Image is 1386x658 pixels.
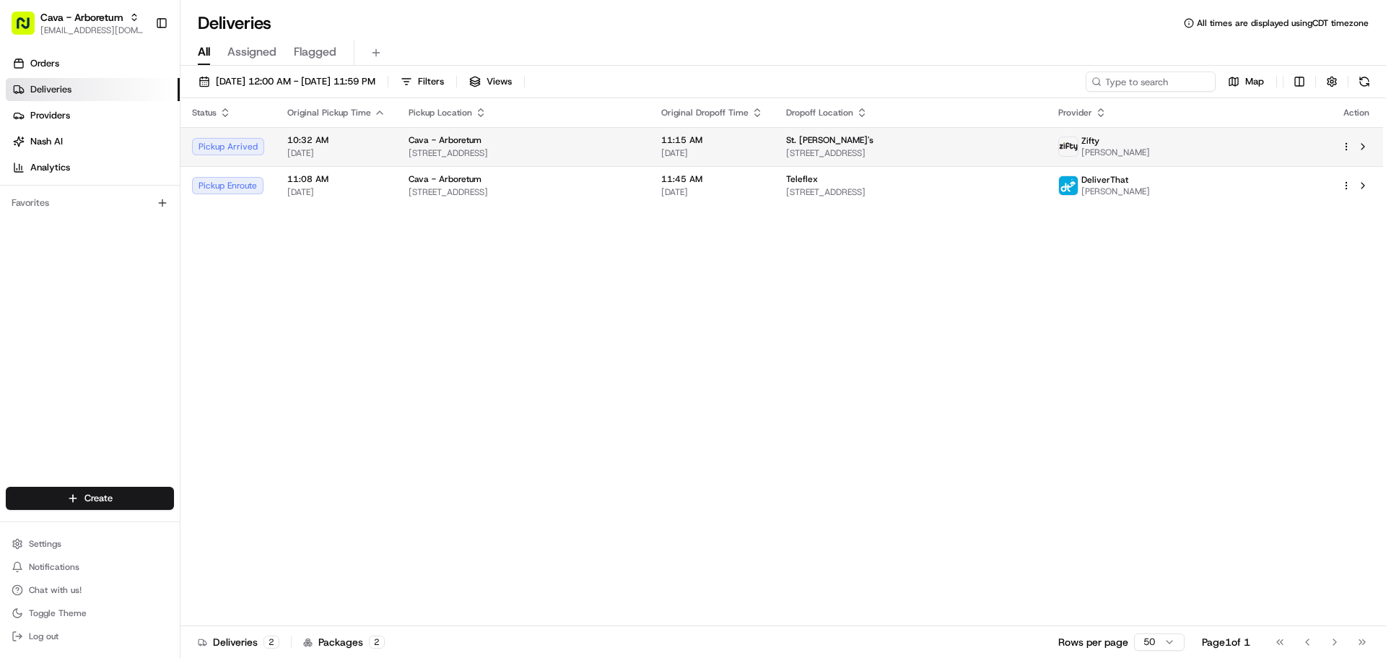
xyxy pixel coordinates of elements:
span: [STREET_ADDRESS] [786,186,1035,198]
img: Wisdom Oko [14,210,38,238]
span: 11:45 AM [661,173,763,185]
button: Log out [6,626,174,646]
button: Filters [394,72,450,92]
span: Chat with us! [29,584,82,596]
img: profile_deliverthat_partner.png [1059,176,1078,195]
div: 2 [263,636,279,649]
button: [DATE] 12:00 AM - [DATE] 11:59 PM [192,72,382,92]
img: zifty-logo-trans-sq.png [1059,137,1078,156]
span: Views [487,75,512,88]
span: [DATE] 12:00 AM - [DATE] 11:59 PM [216,75,375,88]
span: All [198,43,210,61]
div: Page 1 of 1 [1202,635,1250,649]
span: Nash AI [30,135,63,148]
div: Packages [303,635,385,649]
span: Status [192,107,217,118]
span: Cava - Arboretum [409,134,481,146]
span: • [157,263,162,274]
a: Providers [6,104,180,127]
span: [DATE] [165,263,194,274]
span: Deliveries [30,83,71,96]
span: [DATE] [287,186,385,198]
span: Flagged [294,43,336,61]
h1: Deliveries [198,12,271,35]
input: Type to search [1086,72,1216,92]
a: Nash AI [6,130,180,153]
span: [STREET_ADDRESS] [409,186,638,198]
button: Refresh [1354,72,1374,92]
input: Clear [38,93,238,108]
img: 1736555255976-a54dd68f-1ca7-489b-9aae-adbdc363a1c4 [14,138,40,164]
a: Powered byPylon [102,358,175,369]
span: 10:32 AM [287,134,385,146]
span: [PERSON_NAME] [1081,186,1150,197]
a: Deliveries [6,78,180,101]
a: 💻API Documentation [116,317,237,343]
button: Notifications [6,557,174,577]
img: Nash [14,14,43,43]
span: Assigned [227,43,276,61]
img: 1736555255976-a54dd68f-1ca7-489b-9aae-adbdc363a1c4 [29,225,40,236]
div: Past conversations [14,188,92,199]
span: [DATE] [165,224,194,235]
p: Welcome 👋 [14,58,263,81]
button: [EMAIL_ADDRESS][DOMAIN_NAME] [40,25,144,36]
img: Wisdom Oko [14,249,38,277]
span: Provider [1058,107,1092,118]
span: Providers [30,109,70,122]
div: 📗 [14,324,26,336]
button: Start new chat [245,142,263,160]
span: [DATE] [287,147,385,159]
button: Chat with us! [6,580,174,600]
a: 📗Knowledge Base [9,317,116,343]
div: 2 [369,636,385,649]
span: Create [84,492,113,505]
img: 1736555255976-a54dd68f-1ca7-489b-9aae-adbdc363a1c4 [29,264,40,275]
span: Original Dropoff Time [661,107,749,118]
img: 8571987876998_91fb9ceb93ad5c398215_72.jpg [30,138,56,164]
button: Create [6,487,174,510]
span: API Documentation [136,323,232,337]
span: All times are displayed using CDT timezone [1197,17,1369,29]
span: Log out [29,631,58,642]
span: Original Pickup Time [287,107,371,118]
span: [DATE] [661,186,763,198]
span: Wisdom [PERSON_NAME] [45,224,154,235]
span: [STREET_ADDRESS] [786,147,1035,159]
span: Notifications [29,561,79,573]
a: Orders [6,52,180,75]
span: • [157,224,162,235]
span: Cava - Arboretum [409,173,481,185]
span: 11:15 AM [661,134,763,146]
span: Zifty [1081,135,1099,147]
span: Toggle Theme [29,607,87,619]
span: Pickup Location [409,107,472,118]
span: [PERSON_NAME] [1081,147,1150,158]
span: DeliverThat [1081,174,1128,186]
span: Wisdom [PERSON_NAME] [45,263,154,274]
span: Settings [29,538,61,550]
div: Action [1341,107,1372,118]
span: 11:08 AM [287,173,385,185]
div: 💻 [122,324,134,336]
button: Map [1221,72,1270,92]
span: [STREET_ADDRESS] [409,147,638,159]
span: Filters [418,75,444,88]
div: Deliveries [198,635,279,649]
span: Map [1245,75,1264,88]
button: See all [224,185,263,202]
button: Cava - Arboretum [40,10,123,25]
span: [DATE] [661,147,763,159]
div: Start new chat [65,138,237,152]
button: Toggle Theme [6,603,174,623]
span: Knowledge Base [29,323,110,337]
div: Favorites [6,191,174,215]
a: Analytics [6,156,180,179]
button: Settings [6,534,174,554]
span: Teleflex [786,173,818,185]
p: Rows per page [1058,635,1128,649]
span: Analytics [30,161,70,174]
span: Orders [30,57,59,70]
